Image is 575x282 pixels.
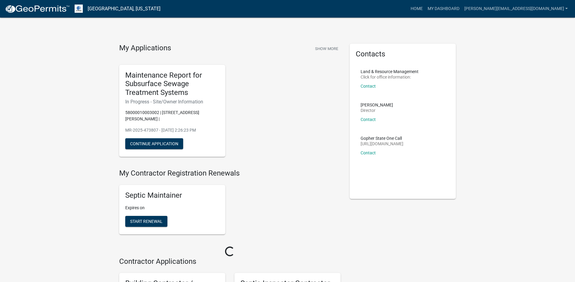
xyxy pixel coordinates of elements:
wm-registration-list-section: My Contractor Registration Renewals [119,169,341,239]
p: [URL][DOMAIN_NAME] [361,142,403,146]
a: Home [408,3,425,15]
a: [GEOGRAPHIC_DATA], [US_STATE] [88,4,160,14]
p: Land & Resource Management [361,69,419,74]
h6: In Progress - Site/Owner Information [125,99,219,105]
h4: Contractor Applications [119,257,341,266]
img: Otter Tail County, Minnesota [75,5,83,13]
p: Click for office information: [361,75,419,79]
a: [PERSON_NAME][EMAIL_ADDRESS][DOMAIN_NAME] [462,3,570,15]
button: Continue Application [125,138,183,149]
p: Director [361,108,393,112]
h5: Maintenance Report for Subsurface Sewage Treatment Systems [125,71,219,97]
a: My Dashboard [425,3,462,15]
a: Contact [361,117,376,122]
h4: My Applications [119,44,171,53]
button: Show More [313,44,341,54]
p: Gopher State One Call [361,136,403,140]
span: Start Renewal [130,219,163,223]
p: 58000010003002 | [STREET_ADDRESS][PERSON_NAME] | [125,109,219,122]
h4: My Contractor Registration Renewals [119,169,341,178]
h5: Contacts [356,50,450,59]
p: MR-2025-473807 - [DATE] 2:26:23 PM [125,127,219,133]
h5: Septic Maintainer [125,191,219,200]
p: Expires on [125,205,219,211]
p: [PERSON_NAME] [361,103,393,107]
a: Contact [361,84,376,89]
button: Start Renewal [125,216,167,227]
a: Contact [361,150,376,155]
